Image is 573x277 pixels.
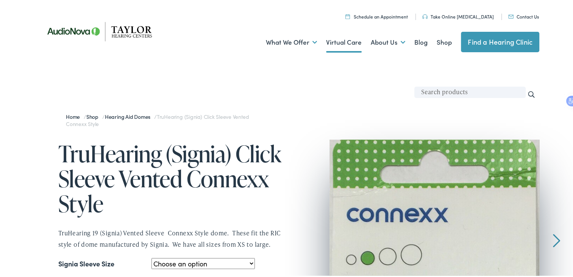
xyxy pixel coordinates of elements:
a: Schedule an Appointment [345,12,408,18]
img: utility icon [422,13,428,17]
a: Contact Us [508,12,539,18]
img: utility icon [508,13,514,17]
a: About Us [371,27,405,55]
a: Find a Hearing Clinic [461,30,539,51]
span: TruHearing 19 (Signia) Vented Sleeve Connexx Style dome. These fit the RIC style of dome manufact... [58,227,281,247]
a: Home [66,111,84,119]
a: What We Offer [266,27,317,55]
a: Blog [414,27,428,55]
span: / / / [66,111,249,126]
a: Shop [437,27,452,55]
img: utility icon [345,12,350,17]
input: Search [527,89,536,97]
h1: TruHearing (Signia) Click Sleeve Vented Connexx Style [58,140,289,215]
a: Shop [86,111,102,119]
label: Signia Sleeve Size [58,255,114,269]
span: TruHearing (Signia) Click Sleeve Vented Connexx Style [66,111,249,126]
input: Search products [414,85,526,96]
a: Hearing Aid Domes [105,111,154,119]
a: Take Online [MEDICAL_DATA] [422,12,494,18]
a: Virtual Care [326,27,362,55]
